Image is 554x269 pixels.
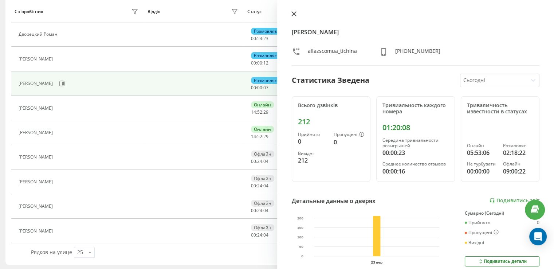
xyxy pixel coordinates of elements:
[254,77,277,83] font: Розмовляє
[256,35,257,42] font: :
[262,109,263,115] font: :
[334,138,337,146] font: 0
[298,117,310,126] font: 212
[263,158,268,164] font: 04
[19,203,53,209] font: [PERSON_NAME]
[251,60,256,66] font: 00
[297,216,303,220] text: 200
[262,207,263,214] font: :
[382,161,446,167] font: Среднее количество отзывов
[334,131,357,137] font: Пропущені
[19,31,58,37] font: Дворецкий Роман
[299,245,303,249] text: 50
[503,161,520,167] font: Офлайн
[257,232,262,238] font: 24
[468,229,492,235] font: Пропущені
[254,102,271,108] font: Онлайн
[251,158,256,164] font: 00
[256,60,257,66] font: :
[251,109,256,115] font: 14
[467,102,527,115] font: Триваличность известности в статусах
[254,200,271,206] font: Офлайн
[489,198,539,204] a: Подивитись звіт
[251,232,256,238] font: 00
[263,232,268,238] font: 04
[254,28,277,34] font: Розмовляє
[297,235,303,239] text: 100
[467,143,484,149] font: Онлайн
[257,85,262,91] font: 00
[77,249,83,256] font: 25
[263,183,268,189] font: 04
[298,102,338,109] font: Всього дзвінків
[247,8,262,15] font: Статус
[254,52,277,59] font: Розмовляє
[263,60,268,66] font: 12
[301,254,303,258] text: 0
[254,175,271,182] font: Офлайн
[263,85,268,91] font: 07
[468,239,484,246] font: Вихідні
[297,225,303,229] text: 150
[257,158,262,164] font: 24
[503,149,526,157] font: 02:18:22
[496,197,539,204] font: Подивитись звіт
[19,154,53,160] font: [PERSON_NAME]
[529,228,547,245] div: Открытый Интерком Мессенджер
[19,228,53,234] font: [PERSON_NAME]
[262,158,263,164] font: :
[257,60,262,66] font: 00
[467,167,490,175] font: 00:00:00
[19,56,53,62] font: [PERSON_NAME]
[382,102,446,115] font: Тривиальность каждого номера
[254,225,271,231] font: Офлайн
[19,80,53,86] font: [PERSON_NAME]
[298,131,320,137] font: Прийнято
[256,232,257,238] font: :
[254,151,271,157] font: Офлайн
[263,35,268,42] font: 23
[292,75,369,85] font: Статистика Зведена
[257,183,262,189] font: 24
[537,219,539,226] font: 0
[262,183,263,189] font: :
[262,133,263,140] font: :
[256,183,257,189] font: :
[262,35,263,42] font: :
[308,47,357,54] font: allazscomua_tichina
[292,28,339,36] font: [PERSON_NAME]
[382,122,410,132] font: 01:20:08
[251,35,256,42] font: 00
[263,133,268,140] font: 29
[468,219,490,226] font: Прийнято
[395,47,440,54] font: [PHONE_NUMBER]
[251,85,256,91] font: 00
[251,207,256,214] font: 00
[148,8,160,15] font: Відділ
[262,85,263,91] font: :
[257,133,262,140] font: 52
[467,161,496,167] font: Не турбувати
[382,137,439,148] font: Середина тривиальности розыгрышей
[484,259,527,264] font: Подивитись детали
[382,149,405,157] font: 00:00:23
[503,167,526,175] font: 09:00:22
[298,156,308,164] font: 212
[465,210,504,216] font: Сумарно (Сегодні)
[262,232,263,238] font: :
[298,150,314,156] font: Вихідні
[31,249,72,256] font: Рядков на улице
[256,85,257,91] font: :
[254,126,271,132] font: Онлайн
[256,109,257,115] font: :
[467,149,490,157] font: 05:53:06
[256,133,257,140] font: :
[251,133,256,140] font: 14
[19,129,53,136] font: [PERSON_NAME]
[256,207,257,214] font: :
[257,109,262,115] font: 52
[262,60,263,66] font: :
[15,8,43,15] font: Співробітник
[256,158,257,164] font: :
[257,207,262,214] font: 24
